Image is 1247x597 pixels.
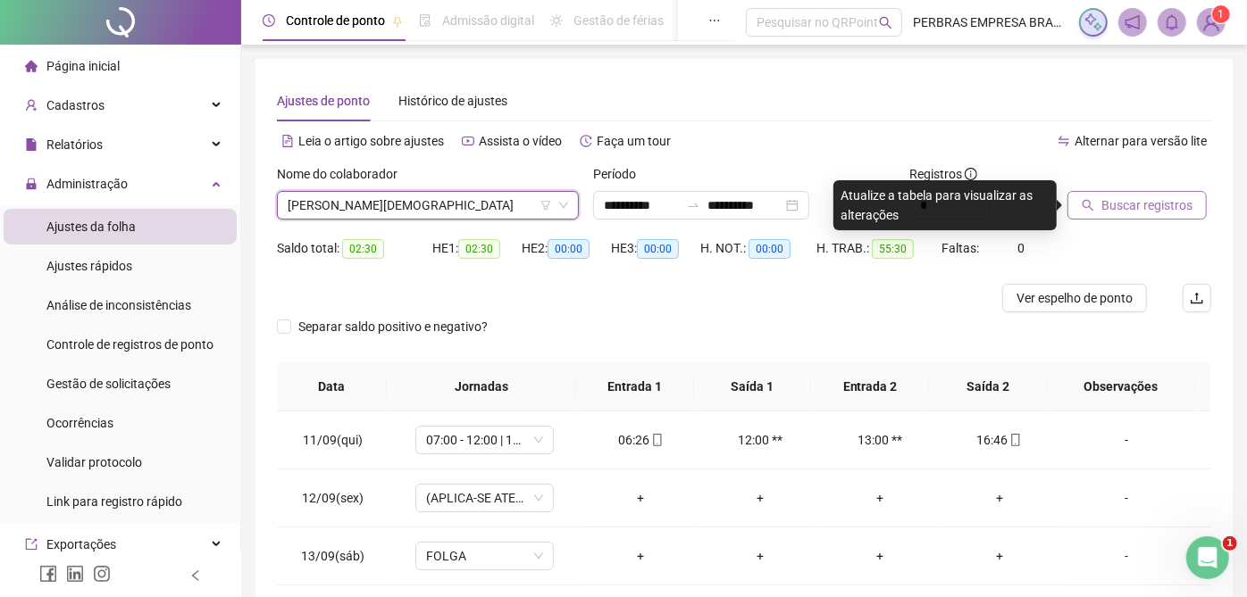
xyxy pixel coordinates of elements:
div: + [595,546,686,566]
span: 07:00 - 12:00 | 13:00 - 17:00 [426,427,543,453]
span: file [25,138,38,151]
span: pushpin [392,16,403,27]
span: left [189,569,202,582]
div: HE 3: [611,238,700,259]
span: Exportações [46,537,116,551]
span: instagram [93,565,111,583]
span: home [25,60,38,72]
span: Separar saldo positivo e negativo? [291,317,495,336]
span: Ajustes da folha [46,220,136,234]
span: export [25,538,38,551]
span: PERBRAS EMPRESA BRASILEIRA DE PERFURACAO LTDA [913,12,1068,32]
div: - [1074,488,1179,508]
div: + [715,546,806,566]
span: 13/09(sáb) [301,549,364,563]
span: Faltas: [942,241,982,255]
span: 11/09(qui) [303,433,363,447]
span: Ocorrências [46,416,113,430]
span: 55:30 [872,239,914,259]
iframe: Intercom live chat [1186,536,1229,579]
span: Validar protocolo [46,455,142,469]
button: Ver espelho de ponto [1002,284,1147,312]
span: facebook [39,565,57,583]
span: file-text [281,135,294,147]
span: ellipsis [708,14,721,27]
div: 16:46 [954,430,1045,450]
span: swap-right [686,198,700,212]
span: Ajustes de ponto [277,94,370,108]
span: 1 [1223,536,1237,551]
th: Entrada 1 [576,362,694,411]
span: Histórico de ajustes [398,94,507,108]
span: filter [540,200,551,211]
div: + [595,488,686,508]
span: history [580,135,592,147]
span: Controle de ponto [286,13,385,28]
span: Relatórios [46,137,103,152]
span: Administração [46,177,128,191]
span: Análise de inconsistências [46,298,191,312]
div: + [954,546,1045,566]
th: Saída 1 [694,362,812,411]
span: 00:00 [637,239,679,259]
span: Observações [1061,377,1183,396]
span: linkedin [66,565,84,583]
span: info-circle [965,168,977,180]
img: sparkle-icon.fc2bf0ac1784a2077858766a79e2daf3.svg [1084,12,1103,32]
span: notification [1125,14,1141,30]
span: bell [1164,14,1180,30]
span: 00:00 [548,239,590,259]
div: 06:26 [595,430,686,450]
span: mobile [649,434,664,446]
button: Buscar registros [1067,191,1207,220]
span: to [686,198,700,212]
span: 0 [1017,241,1025,255]
span: Cadastros [46,98,105,112]
span: mobile [1008,434,1022,446]
span: down [558,200,569,211]
div: Atualize a tabela para visualizar as alterações [833,180,1057,230]
th: Jornadas [387,362,576,411]
span: Buscar registros [1101,195,1193,215]
span: 02:30 [458,239,500,259]
label: Período [593,164,648,184]
span: Alternar para versão lite [1075,134,1207,148]
span: upload [1190,291,1204,305]
span: Página inicial [46,59,120,73]
span: lock [25,178,38,190]
span: FOLGA [426,543,543,569]
span: Link para registro rápido [46,494,182,509]
span: user-add [25,99,38,112]
div: - [1074,430,1179,450]
span: 02:30 [342,239,384,259]
span: Admissão digital [442,13,534,28]
div: HE 2: [522,238,611,259]
span: Ver espelho de ponto [1017,288,1133,308]
div: + [715,488,806,508]
div: + [834,488,925,508]
span: Gestão de solicitações [46,377,171,391]
span: Leia o artigo sobre ajustes [298,134,444,148]
span: Assista o vídeo [479,134,562,148]
span: Ajustes rápidos [46,259,132,273]
div: H. TRAB.: [816,238,942,259]
span: Controle de registros de ponto [46,337,213,352]
span: sun [550,14,563,27]
span: Gestão de férias [573,13,664,28]
div: Saldo total: [277,238,432,259]
th: Observações [1047,362,1197,411]
span: clock-circle [263,14,275,27]
div: + [834,546,925,566]
div: + [954,488,1045,508]
span: (APLICA-SE ATESTADO) [426,485,543,511]
span: 1 [1218,8,1225,21]
sup: Atualize o seu contato no menu Meus Dados [1212,5,1230,23]
div: H. NOT.: [700,238,816,259]
th: Entrada 2 [811,362,929,411]
span: swap [1058,135,1070,147]
span: Faça um tour [597,134,671,148]
div: HE 1: [432,238,522,259]
span: 00:00 [749,239,791,259]
img: 87329 [1198,9,1225,36]
th: Data [277,362,387,411]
